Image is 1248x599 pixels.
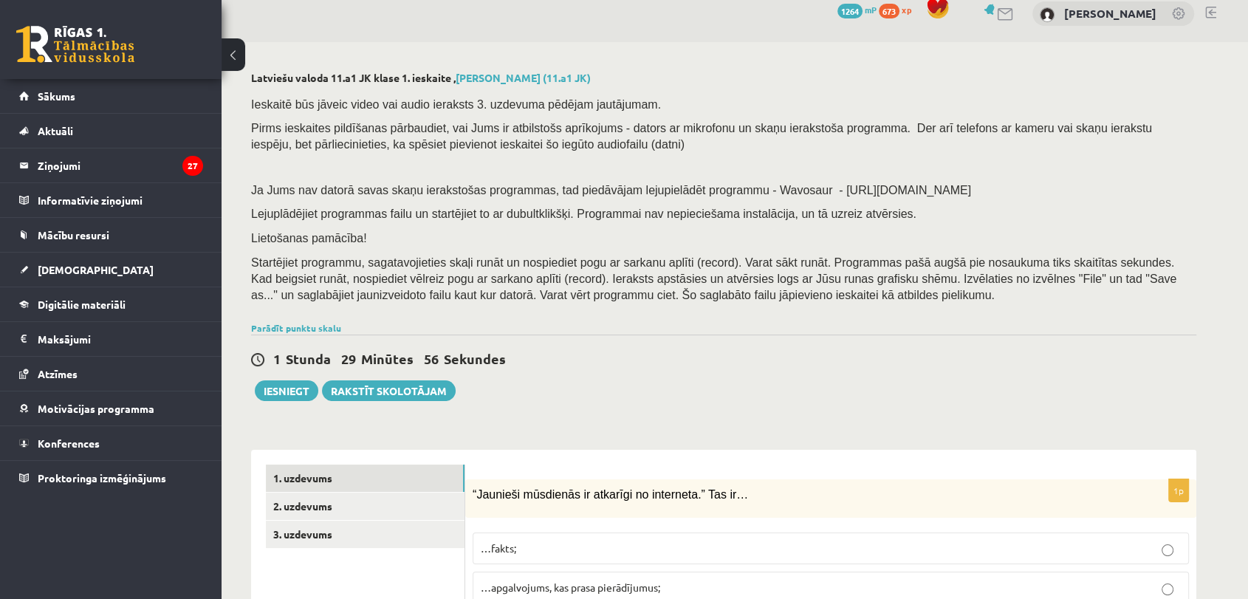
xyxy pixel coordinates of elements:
input: …fakts; [1162,544,1173,556]
span: Mācību resursi [38,228,109,242]
span: Lietošanas pamācība! [251,232,367,244]
span: [DEMOGRAPHIC_DATA] [38,263,154,276]
a: Informatīvie ziņojumi [19,183,203,217]
a: Rakstīt skolotājam [322,380,456,401]
a: Aktuāli [19,114,203,148]
a: Parādīt punktu skalu [251,322,341,334]
a: 1264 mP [837,4,877,16]
span: Aktuāli [38,124,73,137]
button: Iesniegt [255,380,318,401]
h2: Latviešu valoda 11.a1 JK klase 1. ieskaite , [251,72,1196,84]
input: …apgalvojums, kas prasa pierādījumus; [1162,583,1173,595]
span: Minūtes [361,350,414,367]
span: Pirms ieskaites pildīšanas pārbaudiet, vai Jums ir atbilstošs aprīkojums - dators ar mikrofonu un... [251,122,1152,151]
a: Ziņojumi27 [19,148,203,182]
span: 1 [273,350,281,367]
span: 673 [879,4,899,18]
span: Digitālie materiāli [38,298,126,311]
legend: Maksājumi [38,322,203,356]
a: Maksājumi [19,322,203,356]
span: xp [902,4,911,16]
img: Rodrigo Bērziņš [1040,7,1055,22]
span: …fakts; [481,541,516,555]
a: Motivācijas programma [19,391,203,425]
span: Motivācijas programma [38,402,154,415]
a: Digitālie materiāli [19,287,203,321]
a: Mācību resursi [19,218,203,252]
a: 1. uzdevums [266,465,464,492]
span: Lejuplādējiet programmas failu un startējiet to ar dubultklikšķi. Programmai nav nepieciešama ins... [251,208,916,220]
span: mP [865,4,877,16]
span: 56 [424,350,439,367]
span: Ieskaitē būs jāveic video vai audio ieraksts 3. uzdevuma pēdējam jautājumam. [251,98,661,111]
legend: Ziņojumi [38,148,203,182]
a: 673 xp [879,4,919,16]
span: 1264 [837,4,863,18]
span: Ja Jums nav datorā savas skaņu ierakstošas programmas, tad piedāvājam lejupielādēt programmu - Wa... [251,184,971,196]
span: Stunda [286,350,331,367]
a: [PERSON_NAME] (11.a1 JK) [456,71,591,84]
a: [DEMOGRAPHIC_DATA] [19,253,203,287]
i: 27 [182,156,203,176]
a: Konferences [19,426,203,460]
a: 3. uzdevums [266,521,464,548]
p: 1p [1168,479,1189,502]
span: Startējiet programmu, sagatavojieties skaļi runāt un nospiediet pogu ar sarkanu aplīti (record). ... [251,256,1176,301]
span: Konferences [38,437,100,450]
span: …apgalvojums, kas prasa pierādījumus; [481,581,660,594]
a: [PERSON_NAME] [1064,6,1156,21]
a: Sākums [19,79,203,113]
a: 2. uzdevums [266,493,464,520]
span: Sākums [38,89,75,103]
span: Proktoringa izmēģinājums [38,471,166,485]
span: “Jaunieši mūsdienās ir atkarīgi no interneta.” Tas ir… [473,488,748,501]
span: Sekundes [444,350,506,367]
a: Rīgas 1. Tālmācības vidusskola [16,26,134,63]
span: 29 [341,350,356,367]
legend: Informatīvie ziņojumi [38,183,203,217]
a: Proktoringa izmēģinājums [19,461,203,495]
span: Atzīmes [38,367,78,380]
a: Atzīmes [19,357,203,391]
